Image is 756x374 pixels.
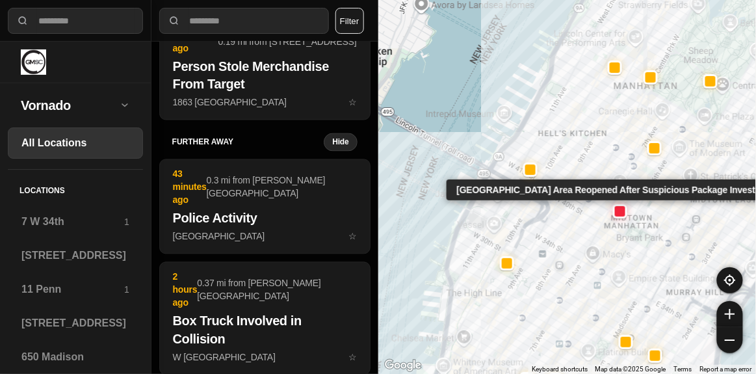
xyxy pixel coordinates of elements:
p: 3 hours ago [173,29,218,55]
img: open [120,100,130,110]
h2: Police Activity [173,209,357,228]
button: Hide [324,133,357,152]
p: 2 hours ago [173,271,198,310]
p: 43 minutes ago [173,168,207,207]
span: star [348,353,357,363]
a: 650 Madison [8,341,143,373]
img: zoom-in [725,309,735,319]
a: All Locations [8,127,143,159]
h3: [STREET_ADDRESS] [21,248,129,263]
span: Map data ©2025 Google [595,366,666,373]
p: 1 [124,215,129,228]
p: 0.3 mi from [PERSON_NAME][GEOGRAPHIC_DATA] [207,174,357,200]
button: Filter [335,8,364,34]
img: search [16,14,29,27]
span: star [348,98,357,108]
a: 11 Penn1 [8,274,143,305]
h5: further away [172,137,324,148]
a: 7 W 34th1 [8,206,143,237]
img: Google [382,357,424,374]
h2: Box Truck Involved in Collision [173,312,357,349]
p: W [GEOGRAPHIC_DATA] [173,351,357,364]
img: logo [21,49,46,75]
p: [GEOGRAPHIC_DATA] [173,230,357,243]
a: [STREET_ADDRESS] [8,308,143,339]
span: star [348,232,357,242]
img: zoom-out [725,335,735,345]
a: [STREET_ADDRESS] [8,240,143,271]
p: 1863 [GEOGRAPHIC_DATA] [173,96,357,109]
button: recenter [717,267,743,293]
a: 2 hours ago0.37 mi from [PERSON_NAME][GEOGRAPHIC_DATA]Box Truck Involved in CollisionW [GEOGRAPHI... [159,352,371,363]
h5: Locations [8,170,143,206]
button: Keyboard shortcuts [532,365,588,374]
button: zoom-out [717,327,743,353]
p: 1 [124,283,129,296]
a: 43 minutes ago0.3 mi from [PERSON_NAME][GEOGRAPHIC_DATA]Police Activity[GEOGRAPHIC_DATA]star [159,231,371,242]
h3: 650 Madison [21,349,129,365]
h3: 11 Penn [21,282,124,297]
button: 43 minutes ago0.3 mi from [PERSON_NAME][GEOGRAPHIC_DATA]Police Activity[GEOGRAPHIC_DATA]star [159,159,371,254]
img: recenter [724,274,736,286]
h3: 7 W 34th [21,214,124,230]
h2: Person Stole Merchandise From Target [173,57,357,94]
p: 0.19 mi from [STREET_ADDRESS] [218,35,357,48]
h2: Vornado [21,96,120,114]
a: Terms [674,366,692,373]
button: [GEOGRAPHIC_DATA] Area Reopened After Suspicious Package Investigation [614,204,628,218]
a: 3 hours ago0.19 mi from [STREET_ADDRESS]Person Stole Merchandise From Target1863 [GEOGRAPHIC_DATA... [159,97,371,108]
button: zoom-in [717,301,743,327]
h3: All Locations [21,135,129,151]
small: Hide [332,137,348,148]
button: 3 hours ago0.19 mi from [STREET_ADDRESS]Person Stole Merchandise From Target1863 [GEOGRAPHIC_DATA... [159,20,371,120]
p: 0.37 mi from [PERSON_NAME][GEOGRAPHIC_DATA] [197,277,356,303]
img: search [168,14,181,27]
h3: [STREET_ADDRESS] [21,315,129,331]
a: Open this area in Google Maps (opens a new window) [382,357,424,374]
a: Report a map error [700,366,752,373]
